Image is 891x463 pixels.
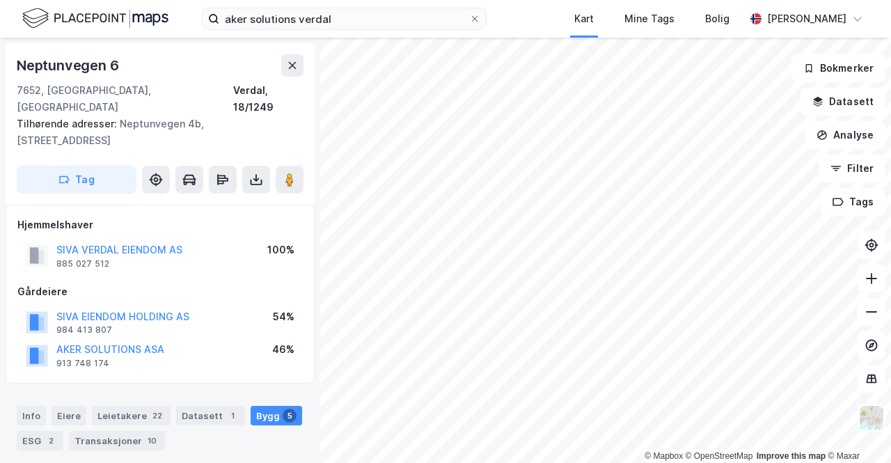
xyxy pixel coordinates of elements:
[283,409,297,423] div: 5
[17,217,303,233] div: Hjemmelshaver
[17,166,136,194] button: Tag
[52,406,86,425] div: Eiere
[17,406,46,425] div: Info
[17,116,292,149] div: Neptunvegen 4b, [STREET_ADDRESS]
[56,358,109,369] div: 913 748 174
[821,188,885,216] button: Tags
[686,451,753,461] a: OpenStreetMap
[226,409,239,423] div: 1
[69,431,165,450] div: Transaksjoner
[219,8,469,29] input: Søk på adresse, matrikkel, gårdeiere, leietakere eller personer
[805,121,885,149] button: Analyse
[17,431,63,450] div: ESG
[17,283,303,300] div: Gårdeiere
[56,258,109,269] div: 885 027 512
[56,324,112,336] div: 984 413 807
[791,54,885,82] button: Bokmerker
[22,6,168,31] img: logo.f888ab2527a4732fd821a326f86c7f29.svg
[17,118,120,130] span: Tilhørende adresser:
[273,308,294,325] div: 54%
[251,406,302,425] div: Bygg
[801,88,885,116] button: Datasett
[757,451,826,461] a: Improve this map
[574,10,594,27] div: Kart
[272,341,294,358] div: 46%
[267,242,294,258] div: 100%
[17,82,233,116] div: 7652, [GEOGRAPHIC_DATA], [GEOGRAPHIC_DATA]
[17,54,121,77] div: Neptunvegen 6
[150,409,165,423] div: 22
[44,434,58,448] div: 2
[705,10,730,27] div: Bolig
[233,82,303,116] div: Verdal, 18/1249
[767,10,846,27] div: [PERSON_NAME]
[145,434,159,448] div: 10
[176,406,245,425] div: Datasett
[821,396,891,463] iframe: Chat Widget
[819,155,885,182] button: Filter
[645,451,683,461] a: Mapbox
[92,406,171,425] div: Leietakere
[624,10,675,27] div: Mine Tags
